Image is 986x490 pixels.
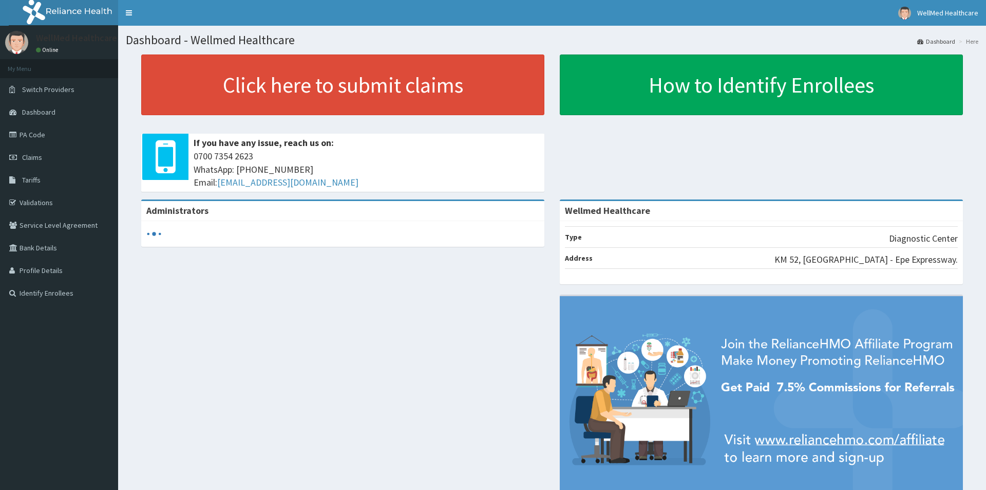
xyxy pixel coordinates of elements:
span: Dashboard [22,107,55,117]
b: Address [565,253,593,263]
img: User Image [898,7,911,20]
a: [EMAIL_ADDRESS][DOMAIN_NAME] [217,176,358,188]
p: KM 52, [GEOGRAPHIC_DATA] - Epe Expressway. [774,253,958,266]
svg: audio-loading [146,226,162,242]
p: WellMed Healthcare [36,33,117,43]
img: User Image [5,31,28,54]
b: Administrators [146,205,208,216]
strong: Wellmed Healthcare [565,205,650,216]
b: Type [565,232,582,242]
b: If you have any issue, reach us on: [194,137,334,149]
span: Claims [22,153,42,162]
li: Here [956,37,978,46]
span: Switch Providers [22,85,74,94]
span: WellMed Healthcare [917,8,978,17]
a: How to Identify Enrollees [560,55,963,115]
p: Diagnostic Center [889,232,958,245]
h1: Dashboard - Wellmed Healthcare [126,33,978,47]
span: Tariffs [22,175,41,185]
a: Online [36,46,61,53]
span: 0700 7354 2623 WhatsApp: [PHONE_NUMBER] Email: [194,150,539,189]
a: Click here to submit claims [141,55,544,115]
a: Dashboard [917,37,955,46]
